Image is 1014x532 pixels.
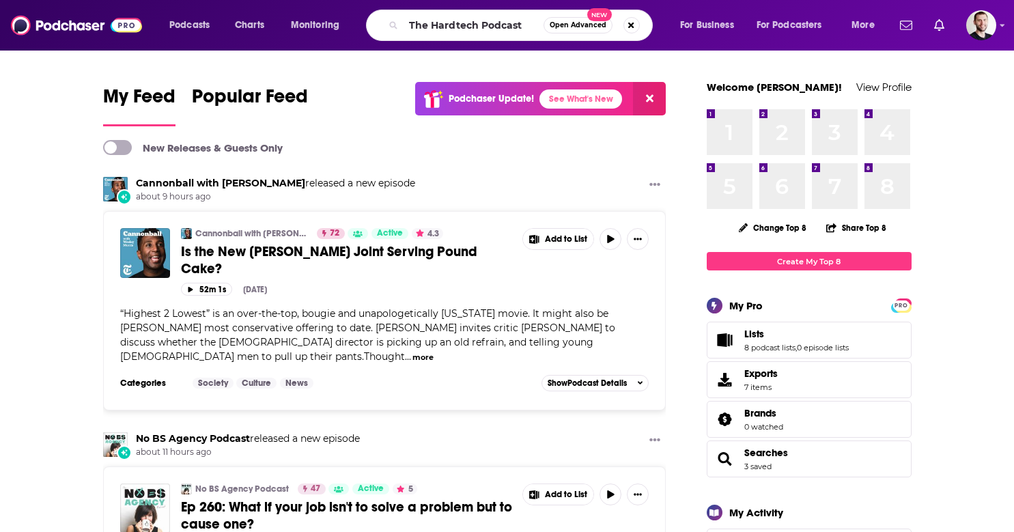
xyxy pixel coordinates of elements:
[587,8,612,21] span: New
[707,81,842,94] a: Welcome [PERSON_NAME]!
[181,228,192,239] img: Cannonball with Wesley Morris
[826,214,887,241] button: Share Top 8
[893,300,910,310] a: PRO
[550,22,606,29] span: Open Advanced
[627,228,649,250] button: Show More Button
[729,299,763,312] div: My Pro
[795,343,797,352] span: ,
[103,432,128,457] img: No BS Agency Podcast
[680,16,734,35] span: For Business
[181,243,513,277] a: Is the New [PERSON_NAME] Joint Serving Pound Cake?
[117,445,132,460] div: New Episode
[707,440,912,477] span: Searches
[548,378,627,388] span: Show Podcast Details
[966,10,996,40] span: Logged in as jaheld24
[544,17,612,33] button: Open AdvancedNew
[856,81,912,94] a: View Profile
[744,447,788,459] span: Searches
[243,285,267,294] div: [DATE]
[311,482,320,496] span: 47
[120,307,615,363] span: “Highest 2 Lowest” is an over-the-top, bougie and unapologetically [US_STATE] movie. It might als...
[120,228,170,278] img: Is the New Spike Lee Joint Serving Pound Cake?
[103,85,175,116] span: My Feed
[291,16,339,35] span: Monitoring
[712,449,739,468] a: Searches
[11,12,142,38] img: Podchaser - Follow, Share and Rate Podcasts
[120,378,182,389] h3: Categories
[136,177,305,189] a: Cannonball with Wesley Morris
[929,14,950,37] a: Show notifications dropdown
[644,177,666,194] button: Show More Button
[671,14,751,36] button: open menu
[523,229,594,249] button: Show More Button
[842,14,892,36] button: open menu
[136,177,415,190] h3: released a new episode
[729,506,783,519] div: My Activity
[195,228,308,239] a: Cannonball with [PERSON_NAME]
[377,227,403,240] span: Active
[103,85,175,126] a: My Feed
[539,89,622,109] a: See What's New
[298,484,326,494] a: 47
[358,482,384,496] span: Active
[412,352,434,363] button: more
[226,14,272,36] a: Charts
[966,10,996,40] button: Show profile menu
[181,484,192,494] img: No BS Agency Podcast
[235,16,264,35] span: Charts
[748,14,842,36] button: open menu
[744,422,783,432] a: 0 watched
[352,484,389,494] a: Active
[412,228,443,239] button: 4.3
[851,16,875,35] span: More
[545,490,587,500] span: Add to List
[797,343,849,352] a: 0 episode lists
[169,16,210,35] span: Podcasts
[195,484,289,494] a: No BS Agency Podcast
[644,432,666,449] button: Show More Button
[744,407,783,419] a: Brands
[136,432,250,445] a: No BS Agency Podcast
[895,14,918,37] a: Show notifications dropdown
[712,410,739,429] a: Brands
[707,252,912,270] a: Create My Top 8
[744,367,778,380] span: Exports
[712,370,739,389] span: Exports
[545,234,587,244] span: Add to List
[136,191,415,203] span: about 9 hours ago
[744,407,776,419] span: Brands
[712,331,739,350] a: Lists
[281,14,357,36] button: open menu
[103,177,128,201] img: Cannonball with Wesley Morris
[744,382,778,392] span: 7 items
[744,328,849,340] a: Lists
[541,375,649,391] button: ShowPodcast Details
[707,361,912,398] a: Exports
[371,228,408,239] a: Active
[393,484,417,494] button: 5
[193,378,234,389] a: Society
[330,227,339,240] span: 72
[707,401,912,438] span: Brands
[280,378,313,389] a: News
[136,447,360,458] span: about 11 hours ago
[744,462,772,471] a: 3 saved
[449,93,534,104] p: Podchaser Update!
[627,484,649,505] button: Show More Button
[103,140,283,155] a: New Releases & Guests Only
[192,85,308,116] span: Popular Feed
[160,14,227,36] button: open menu
[379,10,666,41] div: Search podcasts, credits, & more...
[707,322,912,359] span: Lists
[236,378,277,389] a: Culture
[181,243,477,277] span: Is the New [PERSON_NAME] Joint Serving Pound Cake?
[744,343,795,352] a: 8 podcast lists
[744,328,764,340] span: Lists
